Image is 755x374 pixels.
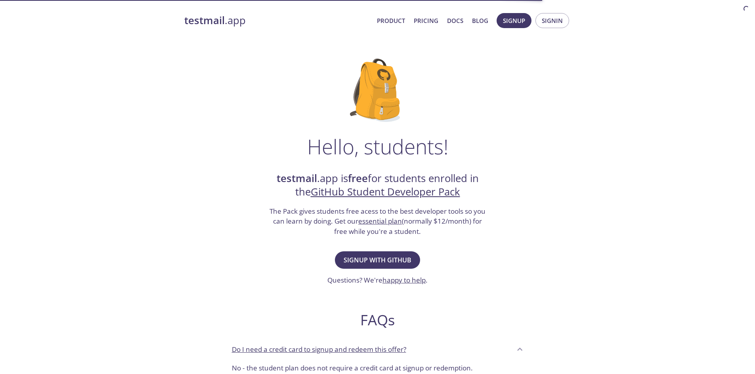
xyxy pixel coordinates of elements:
button: Signup with GitHub [335,251,420,269]
p: Do I need a credit card to signup and redeem this offer? [232,344,406,355]
span: Signup with GitHub [344,254,411,266]
h2: .app is for students enrolled in the [269,172,487,199]
p: No - the student plan does not require a credit card at signup or redemption. [232,363,524,373]
h3: The Pack gives students free acess to the best developer tools so you can learn by doing. Get our... [269,206,487,237]
span: Signup [503,15,525,26]
a: happy to help [382,275,426,285]
img: github-student-backpack.png [350,59,405,122]
a: testmail.app [184,14,371,27]
div: Do I need a credit card to signup and redeem this offer? [226,338,530,360]
h3: Questions? We're . [327,275,428,285]
a: GitHub Student Developer Pack [311,185,460,199]
a: Docs [447,15,463,26]
span: Signin [542,15,563,26]
button: Signup [497,13,531,28]
button: Signin [535,13,569,28]
a: Blog [472,15,488,26]
h1: Hello, students! [307,135,448,158]
a: essential plan [358,216,402,226]
strong: testmail [184,13,225,27]
strong: free [348,171,368,185]
a: Pricing [414,15,438,26]
strong: testmail [277,171,317,185]
h2: FAQs [226,311,530,329]
a: Product [377,15,405,26]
